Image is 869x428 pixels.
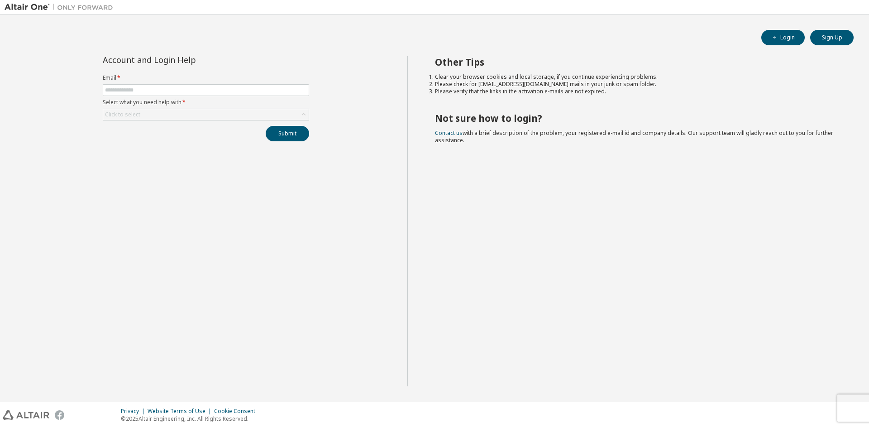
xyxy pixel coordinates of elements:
label: Email [103,74,309,82]
div: Click to select [105,111,140,118]
img: Altair One [5,3,118,12]
label: Select what you need help with [103,99,309,106]
button: Login [761,30,805,45]
h2: Not sure how to login? [435,112,838,124]
div: Website Terms of Use [148,408,214,415]
img: facebook.svg [55,410,64,420]
span: with a brief description of the problem, your registered e-mail id and company details. Our suppo... [435,129,833,144]
a: Contact us [435,129,463,137]
li: Please check for [EMAIL_ADDRESS][DOMAIN_NAME] mails in your junk or spam folder. [435,81,838,88]
button: Submit [266,126,309,141]
div: Account and Login Help [103,56,268,63]
button: Sign Up [810,30,854,45]
li: Please verify that the links in the activation e-mails are not expired. [435,88,838,95]
div: Cookie Consent [214,408,261,415]
img: altair_logo.svg [3,410,49,420]
li: Clear your browser cookies and local storage, if you continue experiencing problems. [435,73,838,81]
div: Click to select [103,109,309,120]
div: Privacy [121,408,148,415]
h2: Other Tips [435,56,838,68]
p: © 2025 Altair Engineering, Inc. All Rights Reserved. [121,415,261,423]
